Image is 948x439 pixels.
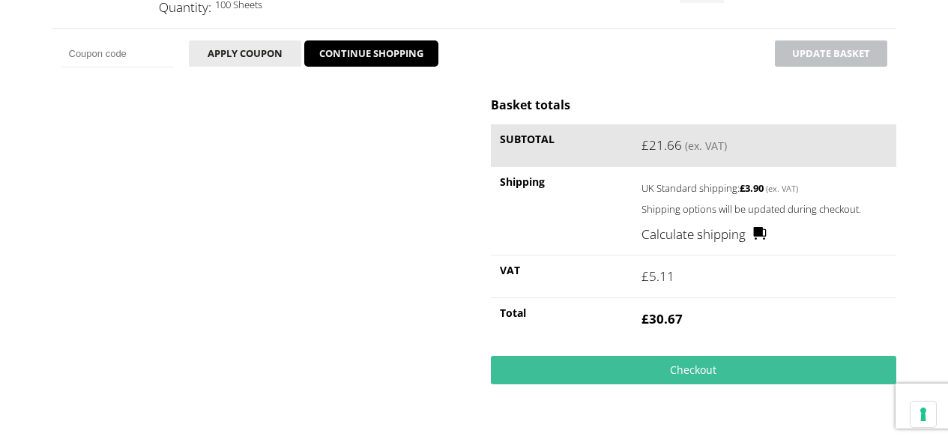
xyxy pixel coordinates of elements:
[189,40,301,67] button: Apply coupon
[491,124,632,167] th: Subtotal
[641,267,674,285] bdi: 5.11
[740,181,745,195] span: £
[766,183,798,194] small: (ex. VAT)
[491,356,896,384] a: Checkout
[775,40,887,67] button: Update basket
[641,267,649,285] span: £
[304,40,438,67] a: CONTINUE SHOPPING
[641,201,887,218] p: Shipping options will be updated during checkout.
[491,297,632,340] th: Total
[641,136,649,154] span: £
[911,402,936,427] button: Your consent preferences for tracking technologies
[491,166,632,255] th: Shipping
[641,225,767,244] a: Calculate shipping
[641,310,683,327] bdi: 30.67
[61,40,174,67] input: Coupon code
[685,139,727,153] small: (ex. VAT)
[641,136,682,154] bdi: 21.66
[491,255,632,297] th: VAT
[491,97,896,113] h2: Basket totals
[740,181,764,195] bdi: 3.90
[641,310,649,327] span: £
[641,178,863,196] label: UK Standard shipping:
